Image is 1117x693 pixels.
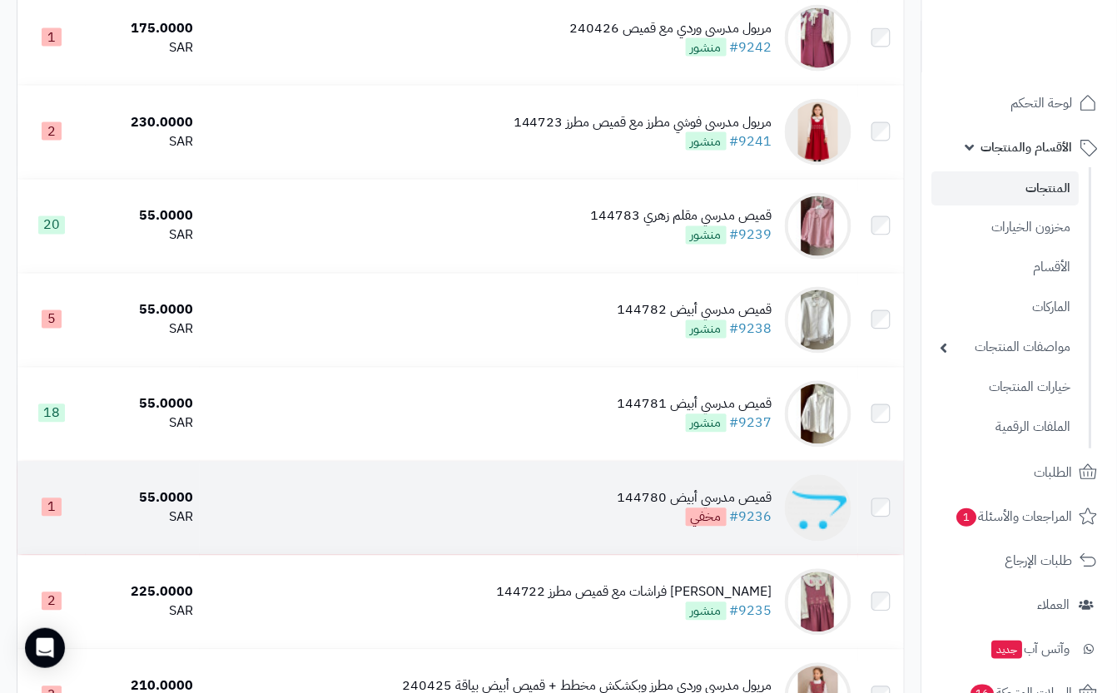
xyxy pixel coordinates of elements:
[686,132,727,151] span: منشور
[730,319,772,339] a: #9238
[1005,549,1073,572] span: طلبات الإرجاع
[730,507,772,527] a: #9236
[730,601,772,621] a: #9235
[42,592,62,611] span: 2
[92,489,193,508] div: 55.0000
[686,226,727,245] span: منشور
[92,301,193,320] div: 55.0000
[956,505,1073,528] span: المراجعات والأسئلة
[25,628,65,668] div: Open Intercom Messenger
[92,38,193,57] div: SAR
[42,28,62,47] span: 1
[785,99,851,166] img: مريول مدرسي فوشي مطرز مع قميص مطرز 144723
[514,113,772,132] div: مريول مدرسي فوشي مطرز مع قميص مطرز 144723
[92,207,193,226] div: 55.0000
[92,320,193,339] div: SAR
[618,489,772,508] div: قميص مدرسي أبيض 144780
[42,498,62,517] span: 1
[92,414,193,433] div: SAR
[92,395,193,414] div: 55.0000
[932,585,1107,625] a: العملاء
[686,414,727,433] span: منشور
[785,381,851,448] img: قميص مدرسي أبيض 144781
[42,310,62,329] span: 5
[990,637,1070,661] span: وآتس آب
[932,250,1080,285] a: الأقسام
[992,641,1023,659] span: جديد
[92,132,193,151] div: SAR
[38,216,65,235] span: 20
[42,122,62,141] span: 2
[686,602,727,621] span: منشور
[957,508,977,527] span: 1
[932,541,1107,581] a: طلبات الإرجاع
[618,301,772,320] div: قميص مدرسي أبيض 144782
[932,83,1107,123] a: لوحة التحكم
[92,226,193,245] div: SAR
[785,287,851,354] img: قميص مدرسي أبيض 144782
[932,629,1107,669] a: وآتس آبجديد
[1004,41,1101,76] img: logo-2.png
[618,395,772,414] div: قميص مدرسي أبيض 144781
[730,37,772,57] a: #9242
[92,19,193,38] div: 175.0000
[1035,461,1073,484] span: الطلبات
[730,225,772,245] a: #9239
[686,320,727,339] span: منشور
[932,171,1080,205] a: المنتجات
[686,38,727,57] span: منشور
[1011,92,1073,115] span: لوحة التحكم
[932,210,1080,245] a: مخزون الخيارات
[38,404,65,423] span: 18
[785,5,851,72] img: مريول مدرسي وردي مع قميص 240426
[932,453,1107,493] a: الطلبات
[785,475,851,542] img: قميص مدرسي أبيض 144780
[92,508,193,527] div: SAR
[570,19,772,38] div: مريول مدرسي وردي مع قميص 240426
[1038,593,1070,616] span: العملاء
[932,290,1080,325] a: الماركات
[785,569,851,636] img: مريول مدرسي وردي مطرز فراشات مع قميص مطرز 144722
[591,207,772,226] div: قميص مدرسي مقلم زهري 144783
[932,497,1107,537] a: المراجعات والأسئلة1
[496,583,772,602] div: [PERSON_NAME] فراشات مع قميص مطرز 144722
[785,193,851,260] img: قميص مدرسي مقلم زهري 144783
[92,583,193,602] div: 225.0000
[686,508,727,527] span: مخفي
[932,409,1080,445] a: الملفات الرقمية
[730,131,772,151] a: #9241
[981,136,1073,159] span: الأقسام والمنتجات
[92,113,193,132] div: 230.0000
[92,602,193,621] div: SAR
[730,413,772,433] a: #9237
[932,329,1080,365] a: مواصفات المنتجات
[932,369,1080,405] a: خيارات المنتجات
